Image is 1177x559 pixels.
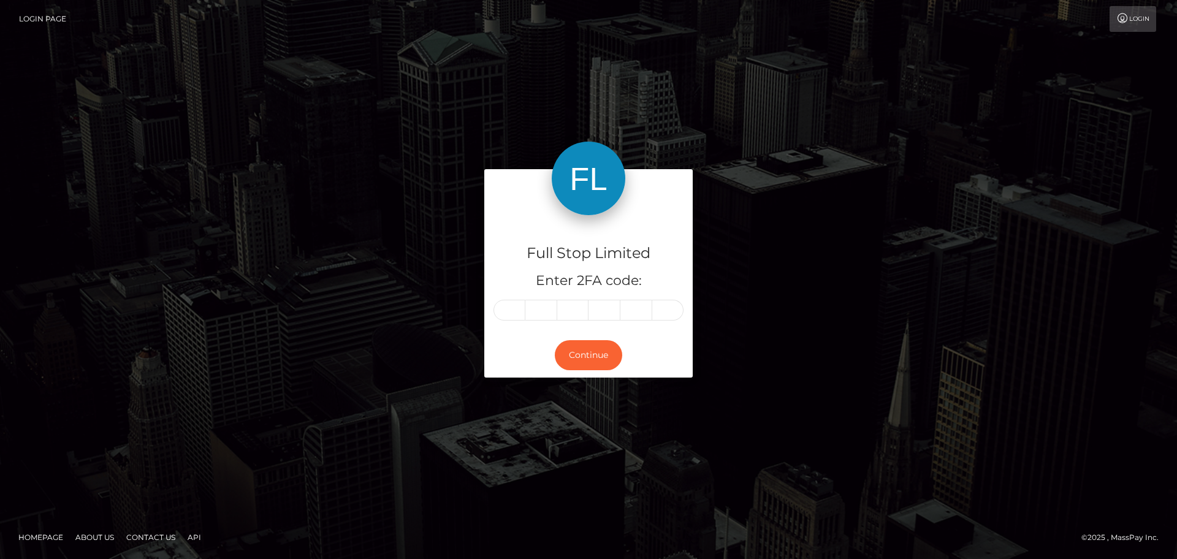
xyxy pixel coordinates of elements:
[70,528,119,547] a: About Us
[552,142,625,215] img: Full Stop Limited
[1081,531,1168,544] div: © 2025 , MassPay Inc.
[1110,6,1156,32] a: Login
[19,6,66,32] a: Login Page
[13,528,68,547] a: Homepage
[121,528,180,547] a: Contact Us
[493,272,684,291] h5: Enter 2FA code:
[555,340,622,370] button: Continue
[183,528,206,547] a: API
[493,243,684,264] h4: Full Stop Limited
